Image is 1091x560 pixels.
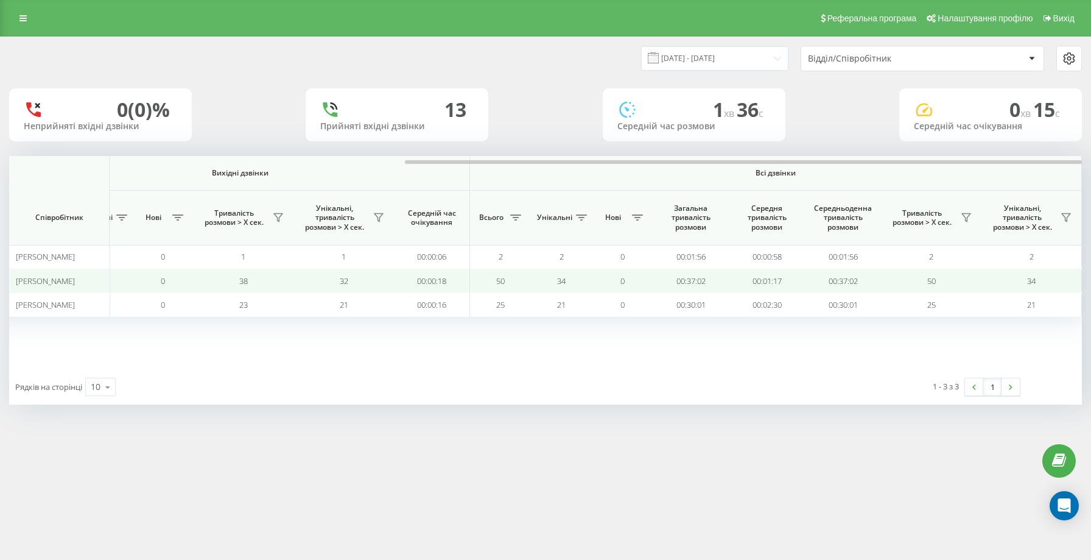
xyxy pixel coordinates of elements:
span: Всі дзвінки [506,168,1045,178]
span: Тривалість розмови > Х сек. [887,208,957,227]
span: 0 [620,251,625,262]
span: Загальна тривалість розмови [662,204,720,232]
td: 00:00:16 [394,293,470,317]
div: Open Intercom Messenger [1050,491,1079,520]
span: Реферальна програма [827,13,917,23]
td: 00:00:58 [729,245,805,269]
span: 0 [1009,96,1033,122]
div: 13 [444,98,466,121]
span: хв [1020,107,1033,120]
span: [PERSON_NAME] [16,275,75,286]
span: c [1055,107,1060,120]
div: 1 - 3 з 3 [933,380,959,392]
span: Вихідні дзвінки [39,168,441,178]
span: [PERSON_NAME] [16,251,75,262]
td: 00:01:56 [653,245,729,269]
td: 00:01:17 [729,269,805,292]
span: 32 [340,275,348,286]
span: 34 [557,275,566,286]
div: Середній час розмови [617,121,771,132]
span: Унікальні [537,213,572,222]
span: Всього [476,213,507,222]
div: Середній час очікування [914,121,1067,132]
span: Середньоденна тривалість розмови [814,204,872,232]
span: 0 [161,299,165,310]
span: 25 [496,299,505,310]
td: 00:00:06 [394,245,470,269]
td: 00:00:18 [394,269,470,292]
span: 21 [340,299,348,310]
span: 1 [241,251,245,262]
span: c [759,107,763,120]
span: Вихід [1053,13,1075,23]
td: 00:01:56 [805,245,881,269]
td: 00:37:02 [805,269,881,292]
span: Рядків на сторінці [15,381,82,392]
span: Середня тривалість розмови [738,204,796,232]
span: 0 [620,275,625,286]
span: 15 [1033,96,1060,122]
td: 00:30:01 [653,293,729,317]
span: 21 [557,299,566,310]
td: 00:37:02 [653,269,729,292]
span: 1 [713,96,737,122]
span: Унікальні, тривалість розмови > Х сек. [988,204,1057,232]
span: 23 [239,299,248,310]
span: 34 [1027,275,1036,286]
span: 36 [737,96,763,122]
span: 2 [1030,251,1034,262]
span: Нові [138,213,169,222]
span: Співробітник [19,213,99,222]
span: 1 [342,251,346,262]
span: 2 [560,251,564,262]
span: 0 [161,275,165,286]
td: 00:02:30 [729,293,805,317]
span: Середній час очікування [403,208,460,227]
span: хв [724,107,737,120]
span: Тривалість розмови > Х сек. [199,208,269,227]
a: 1 [983,378,1002,395]
span: 0 [620,299,625,310]
div: Неприйняті вхідні дзвінки [24,121,177,132]
span: 2 [499,251,503,262]
span: 0 [161,251,165,262]
div: 0 (0)% [117,98,170,121]
span: 50 [496,275,505,286]
span: [PERSON_NAME] [16,299,75,310]
span: 38 [239,275,248,286]
span: Нові [598,213,628,222]
div: 10 [91,381,100,393]
span: Налаштування профілю [938,13,1033,23]
span: 25 [927,299,936,310]
span: 50 [927,275,936,286]
div: Відділ/Співробітник [808,54,953,64]
span: 21 [1027,299,1036,310]
td: 00:30:01 [805,293,881,317]
div: Прийняті вхідні дзвінки [320,121,474,132]
span: 2 [929,251,933,262]
span: Унікальні, тривалість розмови > Х сек. [300,204,370,232]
